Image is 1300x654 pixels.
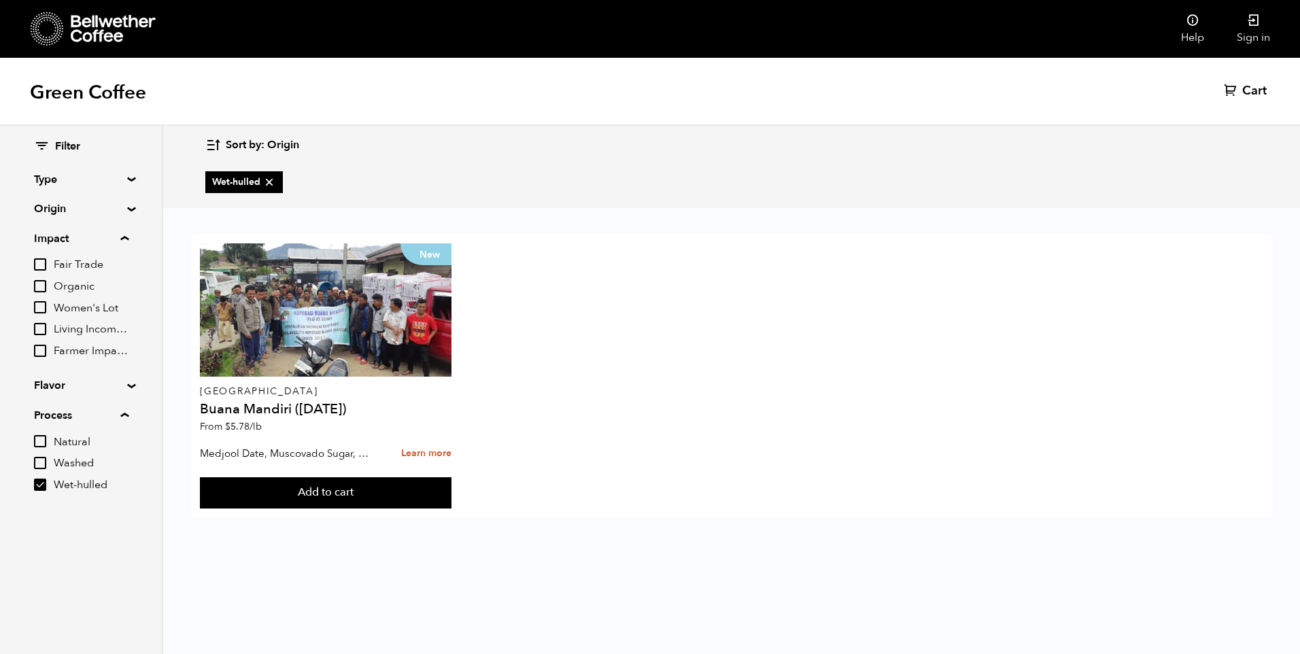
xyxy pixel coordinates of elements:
span: From [200,420,262,433]
p: Medjool Date, Muscovado Sugar, Vanilla Bean [200,443,371,464]
span: Fair Trade [54,258,129,273]
span: Wet-hulled [54,478,129,493]
summary: Process [34,407,129,424]
span: Farmer Impact Fund [54,344,129,359]
button: Sort by: Origin [205,129,299,161]
a: Learn more [401,439,451,468]
summary: Flavor [34,377,128,394]
span: Living Income Pricing [54,322,129,337]
a: New [200,243,451,377]
input: Women's Lot [34,301,46,313]
span: Washed [54,456,129,471]
span: Natural [54,435,129,450]
a: Cart [1224,83,1270,99]
input: Organic [34,280,46,292]
span: Wet-hulled [212,175,276,189]
span: Cart [1242,83,1267,99]
span: $ [225,420,230,433]
summary: Impact [34,230,129,247]
summary: Type [34,171,128,188]
input: Natural [34,435,46,447]
bdi: 5.78 [225,420,262,433]
input: Wet-hulled [34,479,46,491]
input: Farmer Impact Fund [34,345,46,357]
p: New [400,243,451,265]
input: Washed [34,457,46,469]
input: Living Income Pricing [34,323,46,335]
span: Filter [55,139,80,154]
button: Add to cart [200,477,451,509]
h1: Green Coffee [30,80,146,105]
span: /lb [250,420,262,433]
input: Fair Trade [34,258,46,271]
summary: Origin [34,201,128,217]
span: Sort by: Origin [226,138,299,153]
p: [GEOGRAPHIC_DATA] [200,387,451,396]
h4: Buana Mandiri ([DATE]) [200,402,451,416]
span: Organic [54,279,129,294]
span: Women's Lot [54,301,129,316]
